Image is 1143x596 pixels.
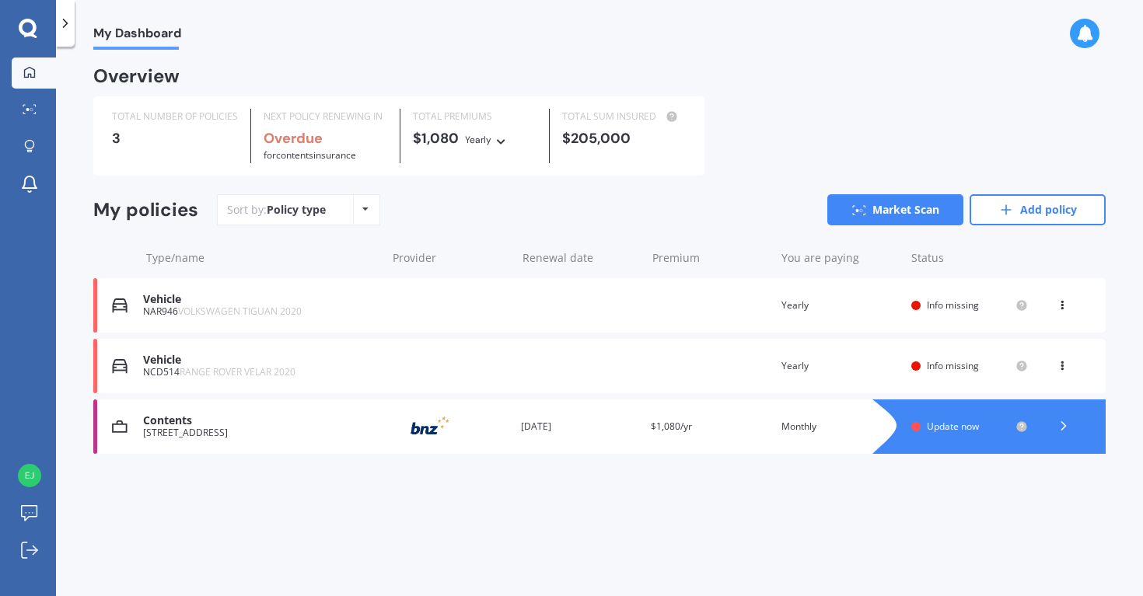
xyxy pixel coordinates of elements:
[393,250,510,266] div: Provider
[927,359,979,372] span: Info missing
[143,367,379,378] div: NCD514
[264,109,387,124] div: NEXT POLICY RENEWING IN
[178,305,302,318] span: VOLKSWAGEN TIGUAN 2020
[227,202,326,218] div: Sort by:
[112,109,238,124] div: TOTAL NUMBER OF POLICIES
[143,414,379,427] div: Contents
[264,129,323,148] b: Overdue
[143,354,379,367] div: Vehicle
[562,109,686,124] div: TOTAL SUM INSURED
[781,250,899,266] div: You are paying
[93,199,198,221] div: My policies
[523,250,640,266] div: Renewal date
[93,68,180,84] div: Overview
[413,131,537,148] div: $1,080
[970,194,1106,225] a: Add policy
[827,194,963,225] a: Market Scan
[112,419,128,434] img: Contents
[781,419,899,434] div: Monthly
[911,250,1028,266] div: Status
[465,132,491,148] div: Yearly
[143,293,379,306] div: Vehicle
[651,420,692,433] span: $1,080/yr
[146,250,380,266] div: Type/name
[264,148,356,162] span: for Contents insurance
[18,464,41,487] img: 2b5267b60fd55fd82ecea7bb31d1659f
[562,131,686,146] div: $205,000
[93,26,181,47] span: My Dashboard
[781,358,899,374] div: Yearly
[143,306,379,317] div: NAR946
[112,298,128,313] img: Vehicle
[143,427,379,438] div: [STREET_ADDRESS]
[521,419,638,434] div: [DATE]
[781,298,899,313] div: Yearly
[267,202,326,218] div: Policy type
[112,131,238,146] div: 3
[927,298,979,312] span: Info missing
[413,109,537,124] div: TOTAL PREMIUMS
[112,358,128,374] img: Vehicle
[180,365,295,378] span: RANGE ROVER VELAR 2020
[927,420,979,433] span: Update now
[652,250,770,266] div: Premium
[391,412,469,441] img: BNZ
